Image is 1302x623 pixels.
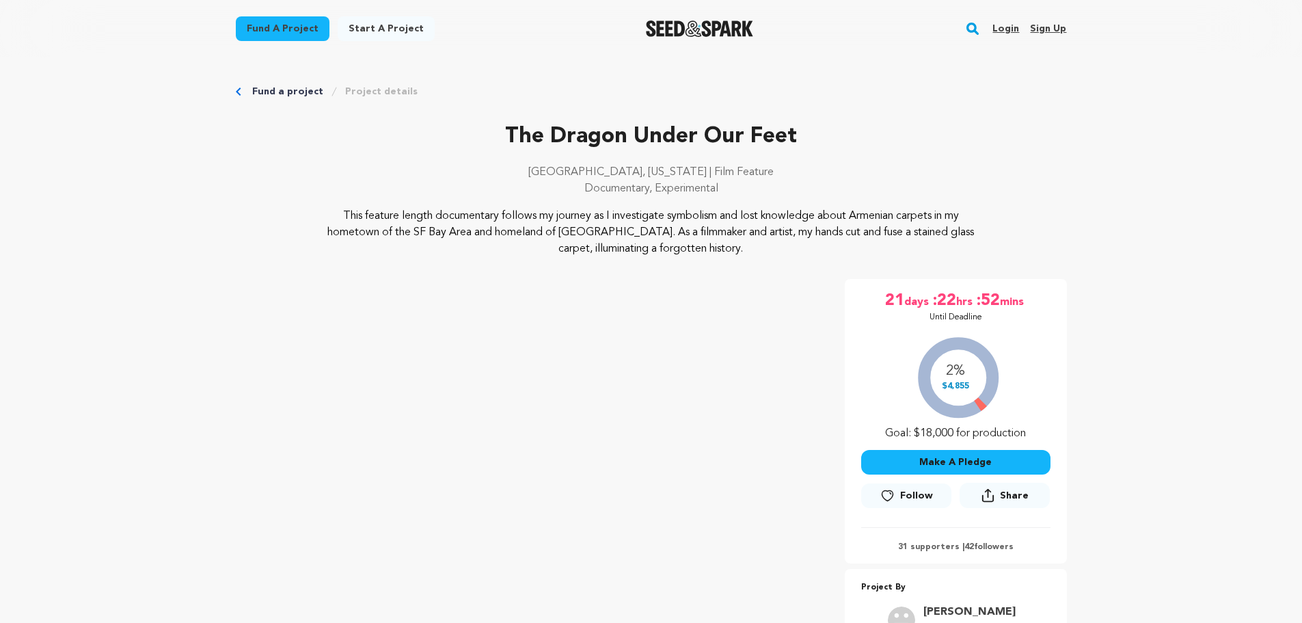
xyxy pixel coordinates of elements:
span: 42 [964,543,974,551]
a: Goto Tara Baghdassarian profile [923,604,1016,620]
span: Share [960,483,1050,514]
button: Share [960,483,1050,508]
span: days [904,290,932,312]
a: Fund a project [252,85,323,98]
a: Sign up [1030,18,1066,40]
img: Seed&Spark Logo Dark Mode [646,21,753,37]
span: hrs [956,290,975,312]
div: Breadcrumb [236,85,1067,98]
span: :22 [932,290,956,312]
p: 31 supporters | followers [861,542,1050,553]
span: 21 [885,290,904,312]
span: Follow [900,489,933,503]
span: Share [1000,489,1029,503]
p: This feature length documentary follows my journey as I investigate symbolism and lost knowledge ... [318,208,984,257]
a: Project details [345,85,418,98]
p: Documentary, Experimental [236,181,1067,197]
a: Login [992,18,1019,40]
a: Seed&Spark Homepage [646,21,753,37]
p: Until Deadline [930,312,982,323]
a: Fund a project [236,16,329,41]
span: mins [1000,290,1027,312]
p: The Dragon Under Our Feet [236,120,1067,153]
button: Make A Pledge [861,450,1050,475]
p: [GEOGRAPHIC_DATA], [US_STATE] | Film Feature [236,164,1067,181]
a: Follow [861,483,951,508]
span: :52 [975,290,1000,312]
a: Start a project [338,16,435,41]
p: Project By [861,580,1050,596]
